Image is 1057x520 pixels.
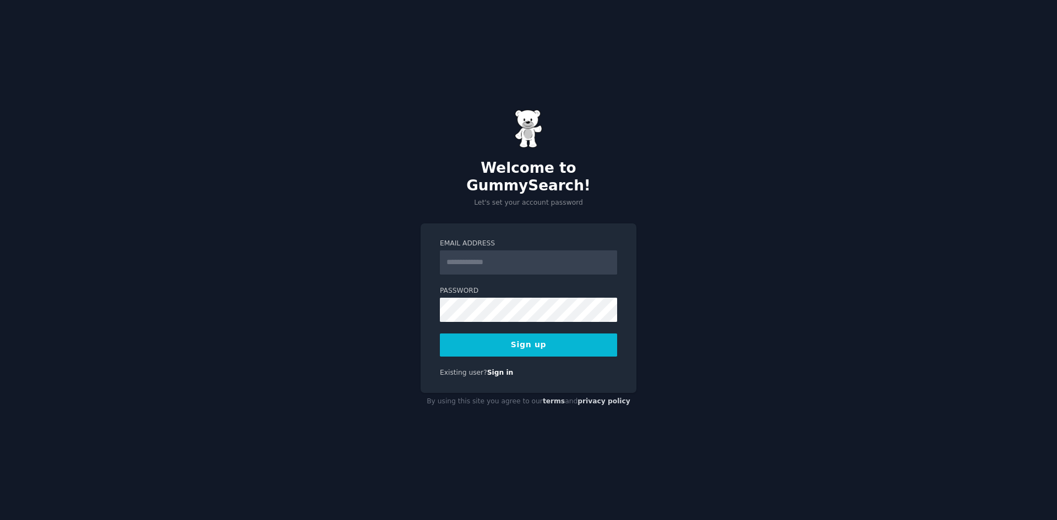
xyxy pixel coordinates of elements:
label: Password [440,286,617,296]
h2: Welcome to GummySearch! [421,160,636,194]
a: terms [543,397,565,405]
a: Sign in [487,369,514,376]
a: privacy policy [577,397,630,405]
p: Let's set your account password [421,198,636,208]
button: Sign up [440,333,617,357]
span: Existing user? [440,369,487,376]
div: By using this site you agree to our and [421,393,636,410]
label: Email Address [440,239,617,249]
img: Gummy Bear [515,110,542,148]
